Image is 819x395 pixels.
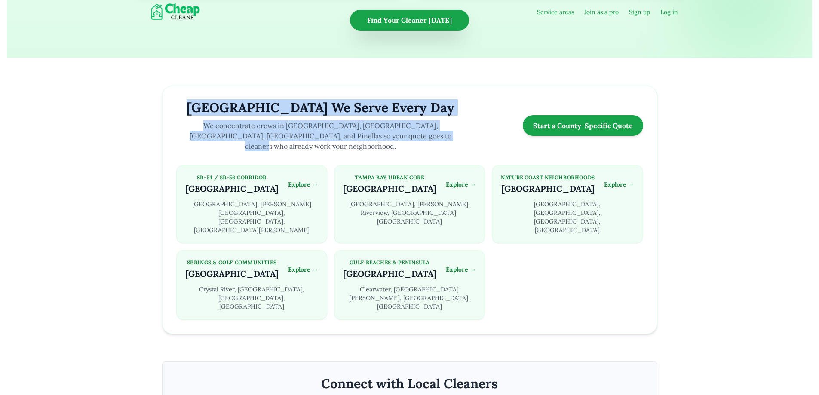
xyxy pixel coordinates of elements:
[537,8,574,16] a: Service areas
[501,183,595,195] h3: [GEOGRAPHIC_DATA]
[446,180,476,189] a: Explore →
[288,265,318,274] a: Explore →
[343,174,436,181] p: Tampa Bay urban core
[343,285,476,311] p: Clearwater, [GEOGRAPHIC_DATA][PERSON_NAME], [GEOGRAPHIC_DATA], [GEOGRAPHIC_DATA]
[343,259,436,266] p: Gulf beaches & peninsula
[176,120,465,151] p: We concentrate crews in [GEOGRAPHIC_DATA], [GEOGRAPHIC_DATA], [GEOGRAPHIC_DATA], [GEOGRAPHIC_DATA...
[185,259,279,266] p: Springs & golf communities
[660,8,678,16] a: Log in
[185,183,279,195] h3: [GEOGRAPHIC_DATA]
[343,268,436,280] h3: [GEOGRAPHIC_DATA]
[343,183,436,195] h3: [GEOGRAPHIC_DATA]
[185,174,279,181] p: SR-54 / SR-56 corridor
[176,100,465,115] h2: [GEOGRAPHIC_DATA] We Serve Every Day
[185,200,318,234] p: [GEOGRAPHIC_DATA], [PERSON_NAME][GEOGRAPHIC_DATA], [GEOGRAPHIC_DATA], [GEOGRAPHIC_DATA][PERSON_NAME]
[185,285,318,311] p: Crystal River, [GEOGRAPHIC_DATA], [GEOGRAPHIC_DATA], [GEOGRAPHIC_DATA]
[176,376,643,391] h2: Connect with Local Cleaners
[343,200,476,226] p: [GEOGRAPHIC_DATA], [PERSON_NAME], Riverview, [GEOGRAPHIC_DATA], [GEOGRAPHIC_DATA]
[446,265,476,274] a: Explore →
[584,8,619,16] a: Join as a pro
[501,174,595,181] p: Nature Coast neighborhoods
[523,115,643,136] a: Start a County-Specific Quote
[185,268,279,280] h3: [GEOGRAPHIC_DATA]
[604,180,634,189] a: Explore →
[501,200,634,234] p: [GEOGRAPHIC_DATA], [GEOGRAPHIC_DATA], [GEOGRAPHIC_DATA], [GEOGRAPHIC_DATA]
[141,3,213,21] img: Cheap Cleans Florida
[629,8,650,16] a: Sign up
[288,180,318,189] a: Explore →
